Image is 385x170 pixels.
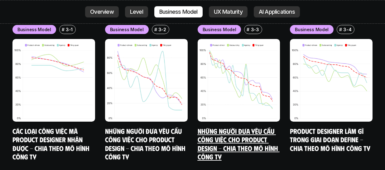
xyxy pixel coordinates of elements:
h6: # [339,27,342,32]
a: Level [125,6,148,17]
a: AI Applications [254,6,300,17]
a: Các loại công việc mà Product Designer nhận được - Chia theo mô hình công ty [12,127,91,161]
a: Overview [85,6,119,17]
p: Business Model [203,26,236,33]
a: Những người đưa yêu cầu công việc cho Product Design - Chia theo mô hình công ty [198,127,280,161]
h6: # [154,27,157,32]
a: Product Designer làm gì trong giai đoạn Define - Chia theo mô hình công ty [290,127,370,152]
p: Business Model [110,26,144,33]
a: Những người đưa yêu cầu công việc cho Product Design - Chia theo mô hình công ty [105,127,187,161]
h6: # [247,27,249,32]
p: Business Model [295,26,329,33]
p: Business Model [159,9,198,15]
p: Overview [90,9,114,15]
p: Business Model [17,26,51,33]
p: 3-1 [66,26,73,33]
h6: # [62,27,65,32]
p: AI Applications [259,9,295,15]
p: UX Maturity [214,9,243,15]
p: 3-4 [343,26,351,33]
p: Level [130,9,143,15]
p: 3-3 [251,26,259,33]
a: UX Maturity [209,6,248,17]
a: Business Model [154,6,203,17]
p: 3-2 [158,26,166,33]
